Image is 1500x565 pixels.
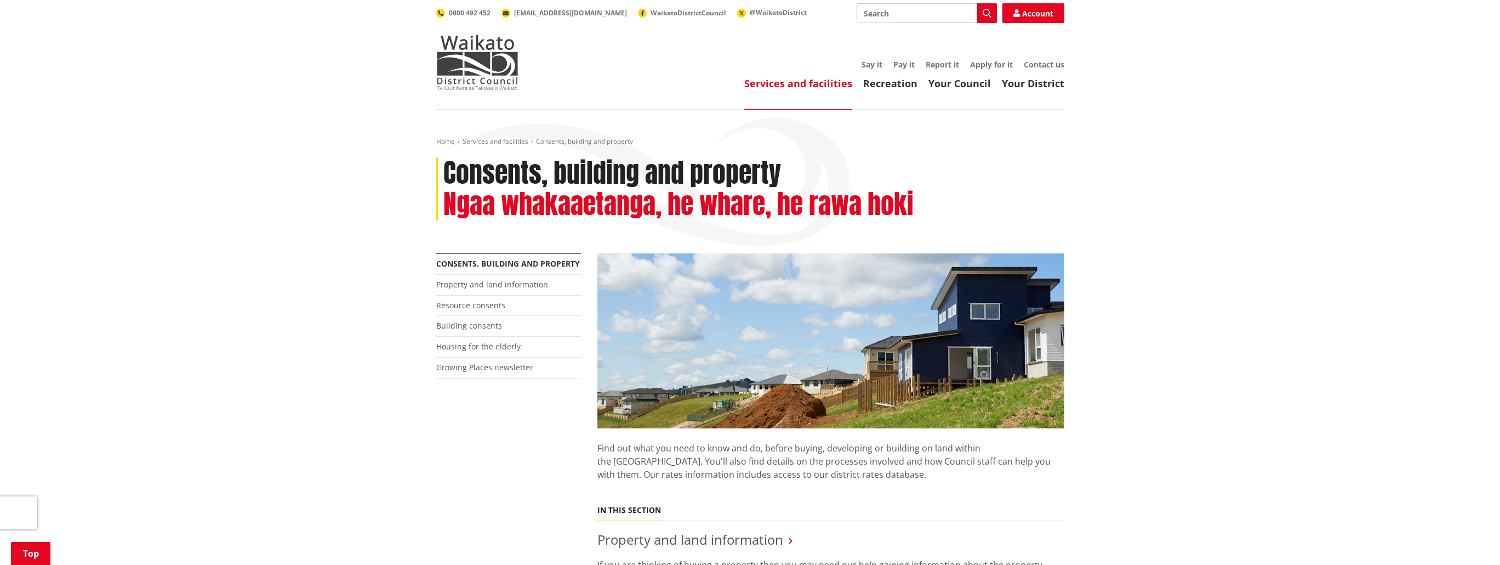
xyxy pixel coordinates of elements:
img: Waikato District Council - Te Kaunihera aa Takiwaa o Waikato [436,35,518,90]
span: 0800 492 452 [449,8,491,18]
nav: breadcrumb [436,137,1064,146]
span: Consents, building and property [536,137,633,146]
a: 0800 492 452 [436,8,491,18]
a: [EMAIL_ADDRESS][DOMAIN_NAME] [501,8,627,18]
a: Recreation [863,77,917,90]
a: Housing for the elderly [436,341,521,352]
a: Services and facilities [463,137,528,146]
a: Your Council [928,77,991,90]
a: Services and facilities [744,77,852,90]
a: Top [11,542,50,565]
a: Account [1002,3,1064,23]
a: Building consents [436,320,502,331]
span: WaikatoDistrictCouncil [651,8,726,18]
a: Report it [926,59,959,70]
a: Contact us [1024,59,1064,70]
a: Pay it [893,59,915,70]
a: Property and land information [597,530,783,549]
img: Land-and-property-landscape [597,253,1064,429]
a: @WaikatoDistrict [737,8,807,17]
a: Property and land information [436,279,548,290]
a: Home [436,137,455,146]
a: Your District [1002,77,1064,90]
a: Say it [862,59,882,70]
a: Consents, building and property [436,258,580,269]
span: @WaikatoDistrict [750,8,807,17]
input: Search input [857,3,997,23]
a: Apply for it [970,59,1013,70]
a: Resource consents [436,300,505,310]
span: [EMAIL_ADDRESS][DOMAIN_NAME] [514,8,627,18]
a: Growing Places newsletter [436,362,533,372]
h5: In this section [597,506,661,515]
h1: Consents, building and property [443,157,781,189]
p: Find out what you need to know and do, before buying, developing or building on land within the [... [597,428,1064,494]
a: WaikatoDistrictCouncil [638,8,726,18]
h2: Ngaa whakaaetanga, he whare, he rawa hoki [443,189,914,221]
